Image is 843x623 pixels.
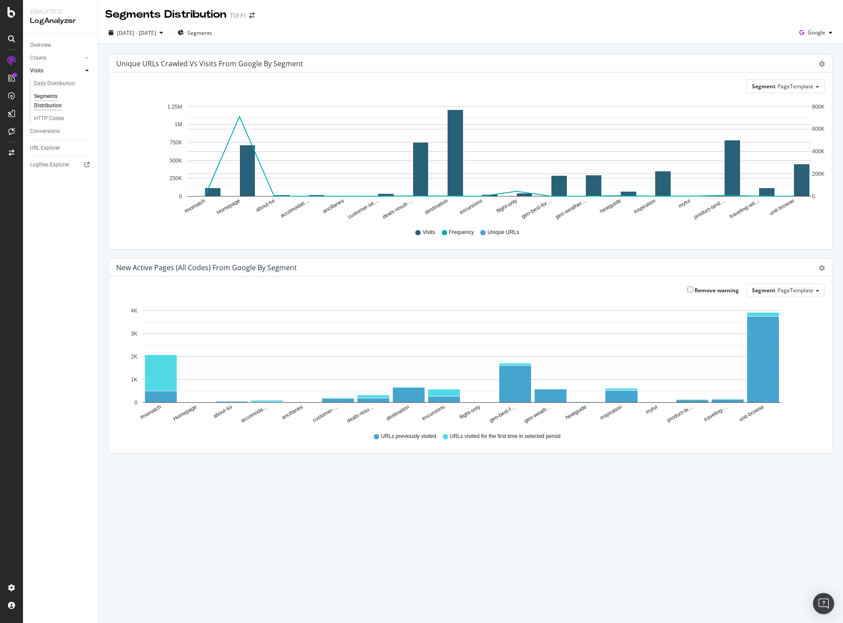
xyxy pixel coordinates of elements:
a: HTTP Codes [34,114,91,123]
div: Segments Distribution [105,7,226,22]
text: 250K [170,176,182,182]
span: Visits [422,229,435,236]
text: 500K [170,158,182,164]
text: ancillaries [281,404,304,421]
text: destination [385,404,410,422]
a: URL Explorer [30,143,91,153]
a: Visits [30,66,83,76]
text: 600K [812,126,824,132]
div: Segments Distribution [34,92,83,110]
span: URLs visited for the first time in selected period [450,433,561,440]
text: about-tui [255,198,276,213]
text: destination [424,198,449,216]
a: Overview [30,41,91,50]
button: [DATE] - [DATE] [105,26,167,40]
div: Daily Distribution [34,79,75,88]
text: mytui [644,404,658,415]
span: Segment [752,287,775,294]
text: 750K [170,140,182,146]
text: inspiration [599,404,623,421]
text: 0 [812,193,815,200]
div: Open Intercom Messenger [813,593,834,614]
div: TUI FI [230,11,246,20]
text: ancillaries [322,198,345,215]
div: New Active Pages (all codes) from google by Segment [116,263,297,272]
div: Conversions [30,127,60,136]
button: Google [796,26,836,40]
span: Google [808,29,825,36]
a: Conversions [30,127,91,136]
text: 200K [812,171,824,177]
div: Unique URLs Crawled vs Visits from google by Segment [116,59,303,68]
button: Segments [174,26,216,40]
text: excursions [459,198,484,216]
span: URLs previously visited [381,433,436,440]
text: 4K [131,308,137,314]
div: gear [819,61,825,67]
text: Homepage [172,404,198,422]
span: [DATE] - [DATE] [117,29,156,37]
div: arrow-right-arrow-left [249,12,254,19]
text: excursions [421,404,446,422]
div: Crawls [30,53,46,63]
a: Logfiles Explorer [30,160,91,170]
text: flight-only [459,404,481,421]
text: heatguide [564,404,588,421]
span: Segment [752,83,775,90]
text: Homepage [216,197,241,216]
text: unit-browse [738,404,765,423]
span: Unique URLs [487,229,519,236]
span: PageTemplate [778,287,813,294]
div: HTTP Codes [34,114,64,123]
text: 1K [131,377,137,383]
text: 2K [131,354,137,360]
text: 400K [812,149,824,155]
text: 0 [179,193,182,200]
div: Overview [30,41,51,50]
text: #nomatch [139,404,163,421]
div: Analytics [30,7,91,16]
div: LogAnalyzer [30,16,91,26]
svg: A chart. [116,304,825,424]
span: PageTemplate [778,83,813,90]
text: about-tui [212,404,233,419]
text: 3K [131,331,137,337]
text: #nomatch [183,198,207,215]
span: Segments [187,29,212,37]
svg: A chart. [116,100,825,220]
text: 800K [812,104,824,110]
div: Logfiles Explorer [30,160,69,170]
div: Visits [30,66,43,76]
text: 1M [175,122,182,128]
div: gear [819,265,825,271]
text: 0 [134,400,137,406]
text: inspiration [633,198,657,215]
text: mytui [677,198,691,209]
text: 1.25M [167,104,182,110]
label: Remove warning [687,287,739,294]
div: URL Explorer [30,143,60,153]
text: heatguide [599,197,622,215]
input: Remove warning [687,287,693,292]
a: Segments Distribution [34,92,91,110]
text: unit-browse [768,197,795,216]
span: Frequency [449,229,474,236]
text: flight-only [495,198,518,215]
a: Daily Distribution [34,79,91,88]
a: Crawls [30,53,83,63]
